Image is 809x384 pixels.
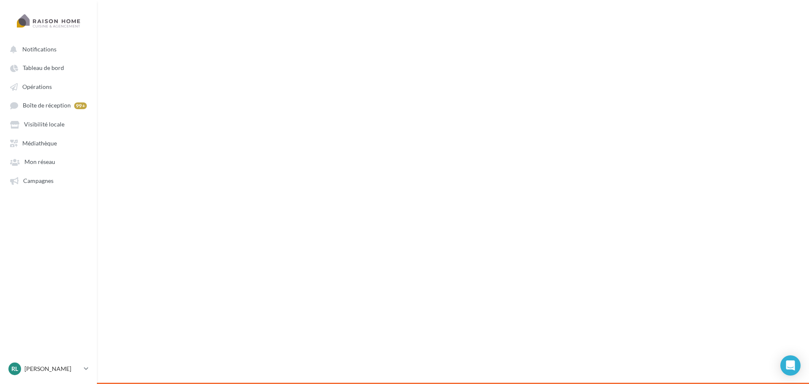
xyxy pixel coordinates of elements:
[5,60,92,75] a: Tableau de bord
[5,173,92,188] a: Campagnes
[24,121,64,128] span: Visibilité locale
[24,158,55,166] span: Mon réseau
[23,102,71,109] span: Boîte de réception
[23,64,64,72] span: Tableau de bord
[5,116,92,132] a: Visibilité locale
[22,83,52,90] span: Opérations
[780,355,801,376] div: Open Intercom Messenger
[22,140,57,147] span: Médiathèque
[5,97,92,113] a: Boîte de réception 99+
[5,79,92,94] a: Opérations
[5,135,92,150] a: Médiathèque
[74,102,87,109] div: 99+
[7,361,90,377] a: RL [PERSON_NAME]
[5,154,92,169] a: Mon réseau
[11,365,18,373] span: RL
[23,177,54,184] span: Campagnes
[5,41,88,56] button: Notifications
[22,46,56,53] span: Notifications
[24,365,80,373] p: [PERSON_NAME]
